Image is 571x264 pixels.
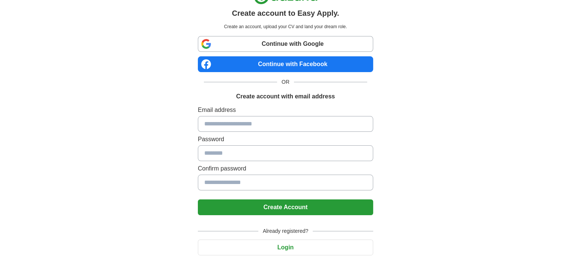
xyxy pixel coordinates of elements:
[198,36,373,52] a: Continue with Google
[198,56,373,72] a: Continue with Facebook
[198,240,373,255] button: Login
[236,92,335,101] h1: Create account with email address
[277,78,294,86] span: OR
[198,106,373,115] label: Email address
[198,164,373,173] label: Confirm password
[199,23,372,30] p: Create an account, upload your CV and land your dream role.
[198,199,373,215] button: Create Account
[258,227,313,235] span: Already registered?
[198,244,373,250] a: Login
[232,8,339,19] h1: Create account to Easy Apply.
[198,135,373,144] label: Password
